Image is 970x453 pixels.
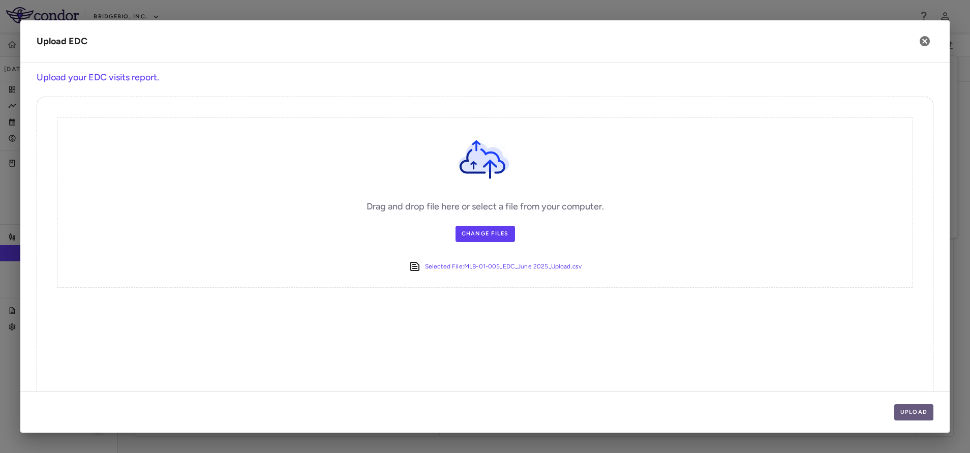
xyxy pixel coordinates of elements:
div: Upload EDC [37,35,87,48]
h6: Upload your EDC visits report. [37,71,933,84]
button: Upload [894,404,934,420]
a: Selected File:MLB-01-005_EDC_June 2025_Upload.csv [425,260,582,273]
h6: Drag and drop file here or select a file from your computer. [367,200,604,214]
label: Change Files [456,226,515,242]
